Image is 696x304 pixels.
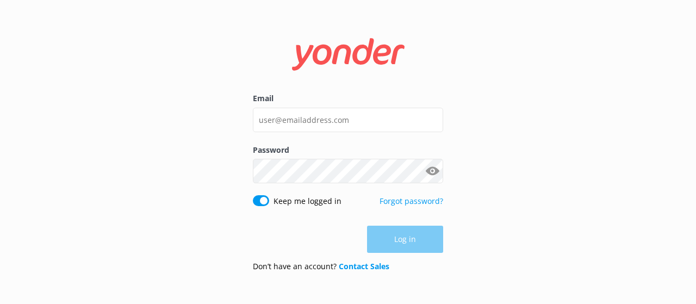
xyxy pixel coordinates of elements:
a: Contact Sales [339,261,389,271]
input: user@emailaddress.com [253,108,443,132]
label: Keep me logged in [274,195,341,207]
a: Forgot password? [380,196,443,206]
button: Show password [421,160,443,182]
label: Password [253,144,443,156]
label: Email [253,92,443,104]
p: Don’t have an account? [253,260,389,272]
